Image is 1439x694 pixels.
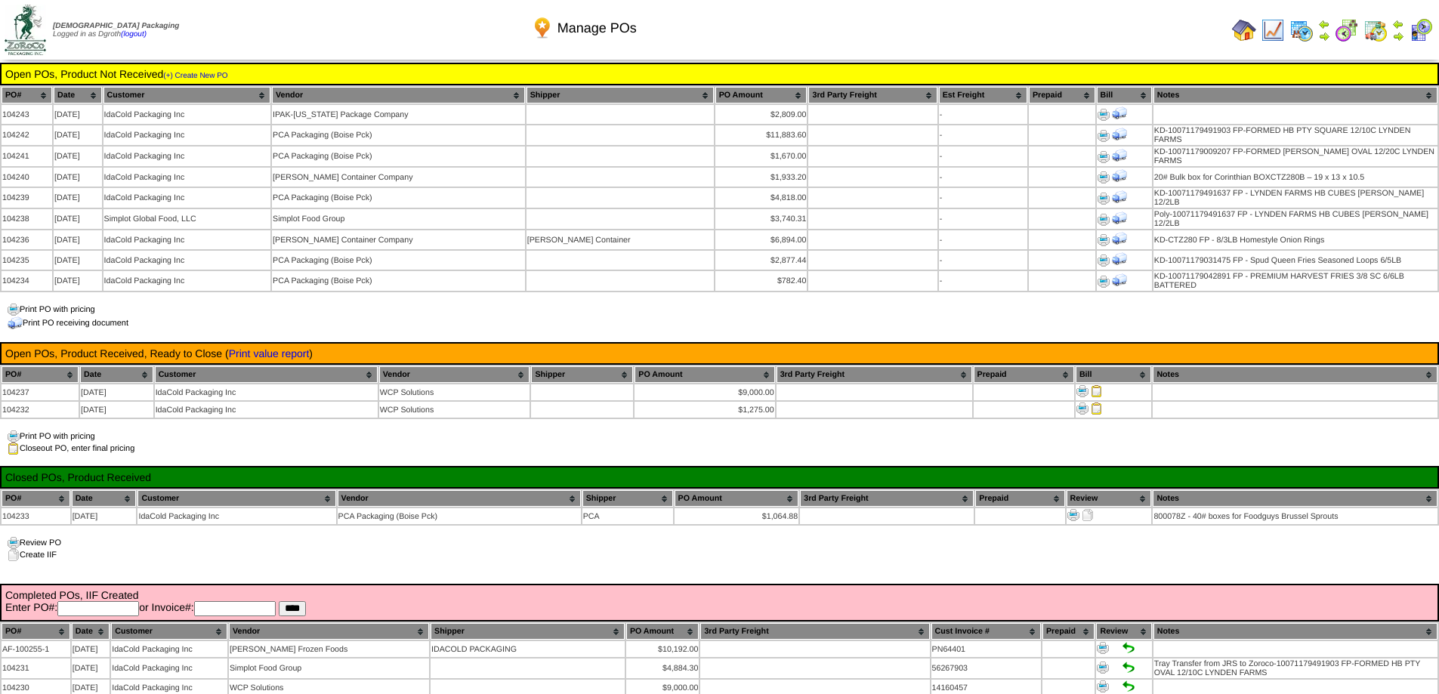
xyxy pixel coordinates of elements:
[54,125,102,145] td: [DATE]
[2,641,70,657] td: AF-100255-1
[1076,385,1089,397] img: Print
[1153,490,1437,507] th: Notes
[1098,151,1110,163] img: Print
[1153,209,1437,229] td: Poly-10071179491637 FP - LYNDEN FARMS HB CUBES [PERSON_NAME] 12/2LB
[531,366,633,383] th: Shipper
[54,168,102,187] td: [DATE]
[72,490,137,507] th: Date
[2,271,52,291] td: 104234
[8,430,20,443] img: print.gif
[1067,509,1079,521] img: Print
[137,508,335,524] td: IdaCold Packaging Inc
[229,347,310,359] a: Print value report
[1098,234,1110,246] img: Print
[777,366,972,383] th: 3rd Party Freight
[379,366,530,383] th: Vendor
[1122,642,1135,654] img: Set to Handled
[716,131,807,140] div: $11,883.60
[1335,18,1359,42] img: calendarblend.gif
[1098,130,1110,142] img: Print
[229,641,429,657] td: [PERSON_NAME] Frozen Foods
[1091,385,1103,397] img: Close PO
[1098,171,1110,184] img: Print
[54,87,102,103] th: Date
[1112,106,1127,121] img: Print Receiving Document
[2,105,52,124] td: 104243
[54,147,102,166] td: [DATE]
[1318,18,1330,30] img: arrowleft.gif
[1289,18,1314,42] img: calendarprod.gif
[72,623,110,640] th: Date
[8,304,20,316] img: print.gif
[137,490,335,507] th: Customer
[716,193,807,202] div: $4,818.00
[8,549,20,561] img: clone.gif
[1392,30,1404,42] img: arrowright.gif
[675,490,799,507] th: PO Amount
[5,347,1434,360] td: Open POs, Product Received, Ready to Close ( )
[80,402,153,418] td: [DATE]
[582,490,673,507] th: Shipper
[939,147,1027,166] td: -
[627,683,699,692] div: $9,000.00
[1076,366,1152,383] th: Bill
[5,588,1434,617] td: Completed POs, IIF Created
[8,537,20,549] img: print.gif
[2,508,70,524] td: 104233
[1232,18,1256,42] img: home.gif
[54,105,102,124] td: [DATE]
[1153,659,1437,678] td: Tray Transfer from JRS to Zoroco-10071179491903 FP-FORMED HB PTY OVAL 12/10C LYNDEN FARMS
[557,20,637,36] span: Manage POs
[939,188,1027,208] td: -
[1097,680,1109,692] img: Print
[1261,18,1285,42] img: line_graph.gif
[716,276,807,285] div: $782.40
[155,384,378,400] td: IdaCold Packaging Inc
[103,87,271,103] th: Customer
[54,251,102,270] td: [DATE]
[1112,168,1127,184] img: Print Receiving Document
[715,87,808,103] th: PO Amount
[1122,662,1135,674] img: Set to Handled
[1067,490,1152,507] th: Review
[272,168,525,187] td: [PERSON_NAME] Container Company
[939,209,1027,229] td: -
[8,443,20,455] img: clipboard.gif
[1098,276,1110,288] img: Print
[1112,231,1127,246] img: Print Receiving Document
[5,601,1434,616] form: Enter PO#: or Invoice#:
[338,508,581,524] td: PCA Packaging (Boise Pck)
[431,623,625,640] th: Shipper
[1097,642,1109,654] img: Print
[272,271,525,291] td: PCA Packaging (Boise Pck)
[1112,211,1127,226] img: Print Receiving Document
[800,490,974,507] th: 3rd Party Freight
[53,22,179,39] span: Logged in as Dgroth
[931,641,1041,657] td: PN64401
[975,490,1064,507] th: Prepaid
[431,641,625,657] td: IDACOLD PACKAGING
[1042,623,1095,640] th: Prepaid
[1112,127,1127,142] img: Print Receiving Document
[716,256,807,265] div: $2,877.44
[103,188,271,208] td: IdaCold Packaging Inc
[272,125,525,145] td: PCA Packaging (Boise Pck)
[1153,508,1437,524] td: 800078Z - 40# boxes for Foodguys Brussel Sprouts
[716,110,807,119] div: $2,809.00
[1409,18,1433,42] img: calendarcustomer.gif
[1153,251,1437,270] td: KD-10071179031475 FP - Spud Queen Fries Seasoned Loops 6/5LB
[103,230,271,249] td: IdaCold Packaging Inc
[103,105,271,124] td: IdaCold Packaging Inc
[54,188,102,208] td: [DATE]
[627,645,699,654] div: $10,192.00
[582,508,673,524] td: PCA
[716,236,807,245] div: $6,894.00
[1153,623,1437,640] th: Notes
[2,230,52,249] td: 104236
[530,16,554,40] img: po.png
[2,366,79,383] th: PO#
[627,664,699,673] div: $4,884.30
[2,251,52,270] td: 104235
[716,214,807,224] div: $3,740.31
[974,366,1074,383] th: Prepaid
